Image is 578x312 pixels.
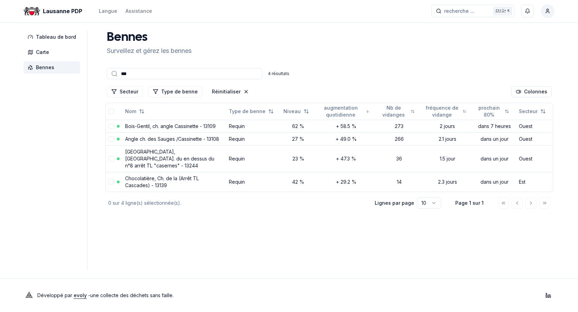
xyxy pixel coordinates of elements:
[226,172,281,192] td: Requin
[319,123,374,130] div: + 58.5 %
[107,31,192,45] h1: Bennes
[516,120,553,132] td: Ouest
[226,120,281,132] td: Requin
[125,136,219,142] a: Angle ch. des Sauges /Cassinette - 13108
[476,104,502,118] span: prochain 80%
[109,179,114,185] button: select-row
[226,132,281,145] td: Requin
[516,145,553,172] td: Ouest
[109,156,114,162] button: select-row
[37,291,174,300] p: Développé par - une collecte des déchets sans faille .
[24,31,83,43] a: Tableau de bord
[109,136,114,142] button: select-row
[476,123,513,130] div: dans 7 heures
[379,155,419,162] div: 36
[319,136,374,143] div: + 49.0 %
[43,7,82,15] span: Lausanne PDP
[420,106,470,117] button: Not sorted. Click to sort ascending.
[229,108,265,115] span: Type de benne
[379,136,419,143] div: 266
[268,71,289,76] div: 4 résultats
[425,136,470,143] div: 2.1 jours
[315,106,374,117] button: Sorted descending. Click to sort ascending.
[99,7,117,15] button: Langue
[425,104,460,118] span: fréquence de vidange
[279,106,313,117] button: Not sorted. Click to sort ascending.
[225,106,278,117] button: Not sorted. Click to sort ascending.
[125,149,214,168] a: [GEOGRAPHIC_DATA], [GEOGRAPHIC_DATA]. du en dessus du n°8 arrêt TL "casernes" - 13244
[379,123,419,130] div: 273
[24,7,85,15] a: Lausanne PDP
[425,123,470,130] div: 2 jours
[375,200,414,207] p: Lignes par page
[109,109,114,114] button: select-all
[319,104,363,118] span: augmentation quotidienne
[476,155,513,162] div: dans un jour
[319,178,374,185] div: + 29.2 %
[444,8,474,15] span: recherche ...
[283,178,313,185] div: 42 %
[476,178,513,185] div: dans un jour
[379,104,408,118] span: Nb de vidanges
[516,172,553,192] td: Est
[24,46,83,58] a: Carte
[108,200,364,207] div: 0 sur 4 ligne(s) sélectionnée(s).
[425,155,470,162] div: 1.5 jour
[379,178,419,185] div: 14
[24,290,35,301] img: Evoly Logo
[511,86,552,97] button: Cocher les colonnes
[515,106,550,117] button: Not sorted. Click to sort ascending.
[36,64,54,71] span: Bennes
[148,86,202,97] button: Filtrer les lignes
[24,3,40,19] img: Lausanne PDP Logo
[24,61,83,74] a: Bennes
[125,108,136,115] span: Nom
[431,5,514,17] button: recherche ...Ctrl+K
[208,86,253,97] button: Réinitialiser les filtres
[283,155,313,162] div: 23 %
[452,200,487,207] div: Page 1 sur 1
[125,7,152,15] a: Assistance
[375,106,419,117] button: Not sorted. Click to sort ascending.
[99,8,117,15] div: Langue
[425,178,470,185] div: 2.3 jours
[125,123,216,129] a: Bois-Gentil, ch. angle Cassinette - 13109
[109,123,114,129] button: select-row
[283,123,313,130] div: 62 %
[283,108,301,115] span: Niveau
[319,155,374,162] div: + 47.3 %
[226,145,281,172] td: Requin
[516,132,553,145] td: Ouest
[107,46,192,56] p: Surveillez et gérez les bennes
[36,34,76,40] span: Tableau de bord
[36,49,49,56] span: Carte
[283,136,313,143] div: 27 %
[125,175,199,188] a: Chocolatière, Ch. de la (Arrêt TL Cascades) - 13139
[519,108,538,115] span: Secteur
[121,106,149,117] button: Not sorted. Click to sort ascending.
[476,136,513,143] div: dans un jour
[74,292,87,298] a: evoly
[107,86,143,97] button: Filtrer les lignes
[472,106,513,117] button: Not sorted. Click to sort ascending.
